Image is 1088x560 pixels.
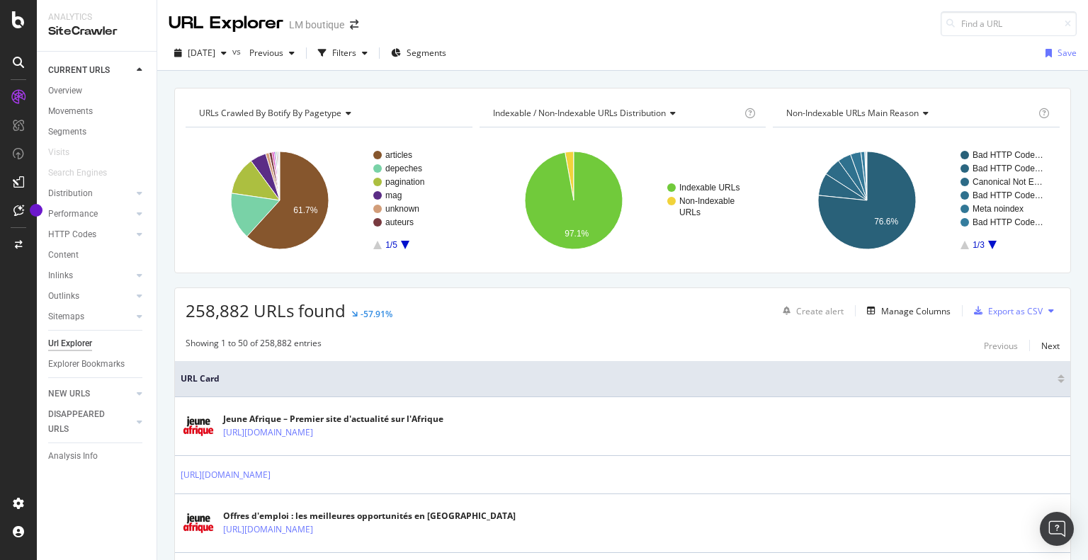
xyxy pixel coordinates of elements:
div: Analysis Info [48,449,98,464]
svg: A chart. [480,139,766,262]
text: articles [385,150,412,160]
h4: Non-Indexable URLs Main Reason [783,102,1036,125]
div: SiteCrawler [48,23,145,40]
div: Inlinks [48,268,73,283]
span: 2025 Sep. 8th [188,47,215,59]
a: CURRENT URLS [48,63,132,78]
div: Visits [48,145,69,160]
text: Bad HTTP Code… [973,190,1043,200]
div: NEW URLS [48,387,90,401]
text: 1/3 [973,240,985,250]
div: Performance [48,207,98,222]
div: arrow-right-arrow-left [350,20,358,30]
button: Filters [312,42,373,64]
button: [DATE] [169,42,232,64]
div: Tooltip anchor [30,204,42,217]
a: Visits [48,145,84,160]
img: main image [181,408,216,444]
text: 97.1% [565,229,589,239]
text: 1/5 [385,240,397,250]
text: pagination [385,177,424,187]
div: Save [1058,47,1077,59]
div: Export as CSV [988,305,1043,317]
a: [URL][DOMAIN_NAME] [223,425,313,440]
text: mag [385,190,402,200]
h4: Indexable / Non-Indexable URLs Distribution [490,102,742,125]
span: URL Card [181,372,1054,385]
a: Performance [48,207,132,222]
div: Next [1041,340,1060,352]
button: Previous [244,42,300,64]
button: Previous [984,337,1018,354]
span: Indexable / Non-Indexable URLs distribution [493,107,666,119]
div: Filters [332,47,356,59]
div: Distribution [48,186,93,201]
div: CURRENT URLS [48,63,110,78]
div: Jeune Afrique – Premier site d'actualité sur l'Afrique [223,413,443,425]
text: 76.6% [874,217,898,227]
div: Manage Columns [881,305,951,317]
span: Non-Indexable URLs Main Reason [786,107,919,119]
span: Segments [407,47,446,59]
button: Create alert [777,299,844,322]
svg: A chart. [186,139,472,262]
button: Save [1040,42,1077,64]
a: Outlinks [48,289,132,304]
a: Movements [48,104,147,119]
a: Search Engines [48,166,121,181]
button: Next [1041,337,1060,354]
span: 258,882 URLs found [186,299,346,322]
div: Analytics [48,11,145,23]
text: auteurs [385,217,414,227]
a: Overview [48,84,147,98]
div: Outlinks [48,289,79,304]
text: Bad HTTP Code… [973,164,1043,173]
div: Showing 1 to 50 of 258,882 entries [186,337,322,354]
div: Overview [48,84,82,98]
a: Sitemaps [48,309,132,324]
a: HTTP Codes [48,227,132,242]
text: unknown [385,204,419,214]
text: Bad HTTP Code… [973,150,1043,160]
text: Non-Indexable [679,196,735,206]
text: 61.7% [293,205,317,215]
div: Url Explorer [48,336,92,351]
div: Sitemaps [48,309,84,324]
div: Offres d'emploi : les meilleures opportunités en [GEOGRAPHIC_DATA] [223,510,516,522]
div: Movements [48,104,93,119]
a: Explorer Bookmarks [48,357,147,372]
svg: A chart. [773,139,1060,262]
a: NEW URLS [48,387,132,401]
a: [URL][DOMAIN_NAME] [223,522,313,537]
span: URLs Crawled By Botify By pagetype [199,107,341,119]
button: Segments [385,42,452,64]
div: Create alert [796,305,844,317]
a: Segments [48,125,147,139]
a: Analysis Info [48,449,147,464]
text: URLs [679,207,701,217]
div: Previous [984,340,1018,352]
a: [URL][DOMAIN_NAME] [181,468,271,482]
input: Find a URL [941,11,1077,36]
div: URL Explorer [169,11,283,35]
text: Indexable URLs [679,183,739,193]
a: Url Explorer [48,336,147,351]
text: Canonical Not E… [973,177,1043,187]
text: depeches [385,164,422,173]
a: Inlinks [48,268,132,283]
div: Explorer Bookmarks [48,357,125,372]
a: Content [48,248,147,263]
button: Export as CSV [968,299,1043,322]
div: HTTP Codes [48,227,96,242]
button: Manage Columns [861,302,951,319]
div: Search Engines [48,166,107,181]
a: DISAPPEARED URLS [48,407,132,437]
a: Distribution [48,186,132,201]
h4: URLs Crawled By Botify By pagetype [196,102,460,125]
div: Open Intercom Messenger [1040,512,1074,546]
div: DISAPPEARED URLS [48,407,120,437]
text: Bad HTTP Code… [973,217,1043,227]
